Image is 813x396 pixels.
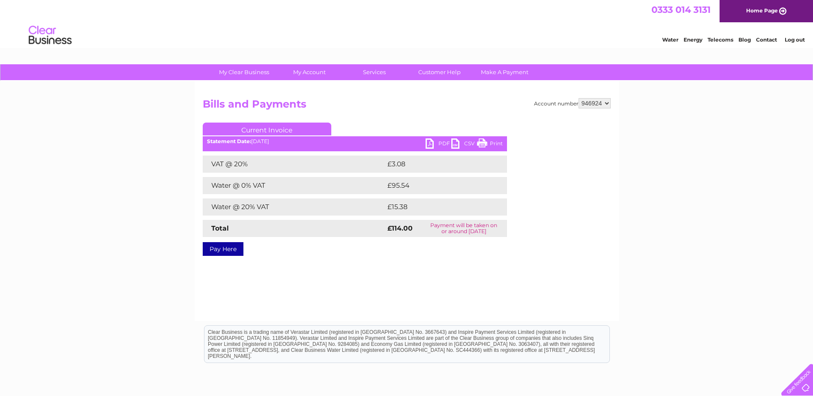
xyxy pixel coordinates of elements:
[203,98,611,114] h2: Bills and Payments
[684,36,702,43] a: Energy
[203,177,385,194] td: Water @ 0% VAT
[28,22,72,48] img: logo.png
[404,64,475,80] a: Customer Help
[274,64,345,80] a: My Account
[203,198,385,216] td: Water @ 20% VAT
[708,36,733,43] a: Telecoms
[469,64,540,80] a: Make A Payment
[209,64,279,80] a: My Clear Business
[203,138,507,144] div: [DATE]
[785,36,805,43] a: Log out
[385,198,489,216] td: £15.38
[385,156,487,173] td: £3.08
[534,98,611,108] div: Account number
[203,123,331,135] a: Current Invoice
[477,138,503,151] a: Print
[207,138,251,144] b: Statement Date:
[204,5,609,42] div: Clear Business is a trading name of Verastar Limited (registered in [GEOGRAPHIC_DATA] No. 3667643...
[426,138,451,151] a: PDF
[387,224,413,232] strong: £114.00
[756,36,777,43] a: Contact
[662,36,678,43] a: Water
[651,4,711,15] a: 0333 014 3131
[203,156,385,173] td: VAT @ 20%
[451,138,477,151] a: CSV
[421,220,507,237] td: Payment will be taken on or around [DATE]
[385,177,490,194] td: £95.54
[203,242,243,256] a: Pay Here
[211,224,229,232] strong: Total
[339,64,410,80] a: Services
[738,36,751,43] a: Blog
